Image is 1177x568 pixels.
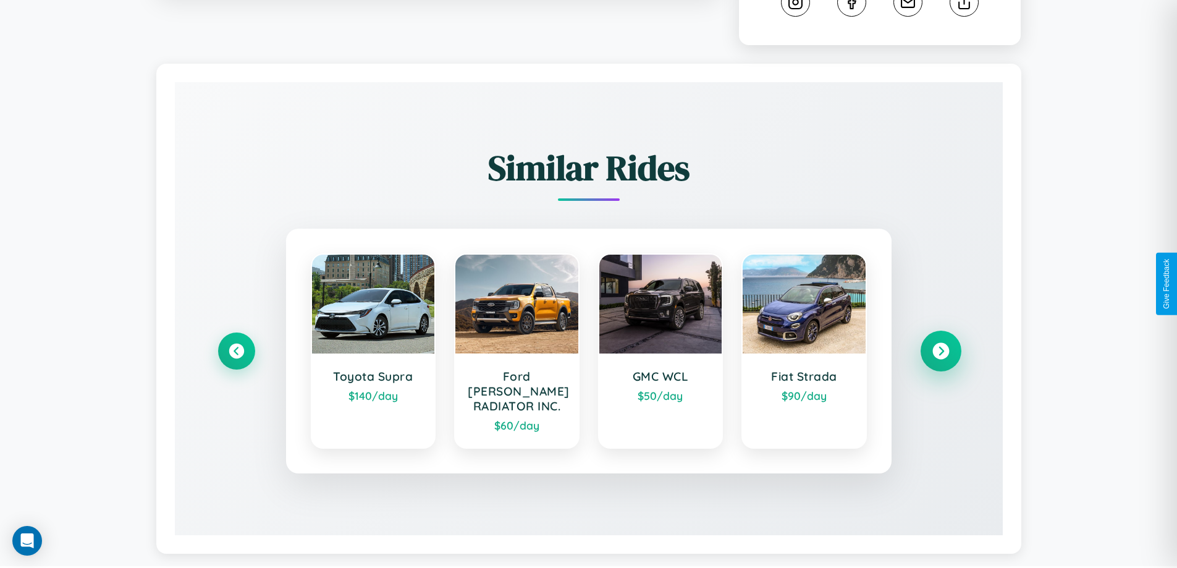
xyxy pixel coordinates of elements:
div: $ 90 /day [755,389,853,402]
h3: Toyota Supra [324,369,423,384]
a: Ford [PERSON_NAME] RADIATOR INC.$60/day [454,253,580,449]
a: GMC WCL$50/day [598,253,723,449]
div: $ 50 /day [612,389,710,402]
h3: GMC WCL [612,369,710,384]
div: Give Feedback [1162,259,1171,309]
div: Open Intercom Messenger [12,526,42,556]
h3: Ford [PERSON_NAME] RADIATOR INC. [468,369,566,413]
div: $ 60 /day [468,418,566,432]
a: Toyota Supra$140/day [311,253,436,449]
div: $ 140 /day [324,389,423,402]
h3: Fiat Strada [755,369,853,384]
a: Fiat Strada$90/day [741,253,867,449]
h2: Similar Rides [218,144,960,192]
